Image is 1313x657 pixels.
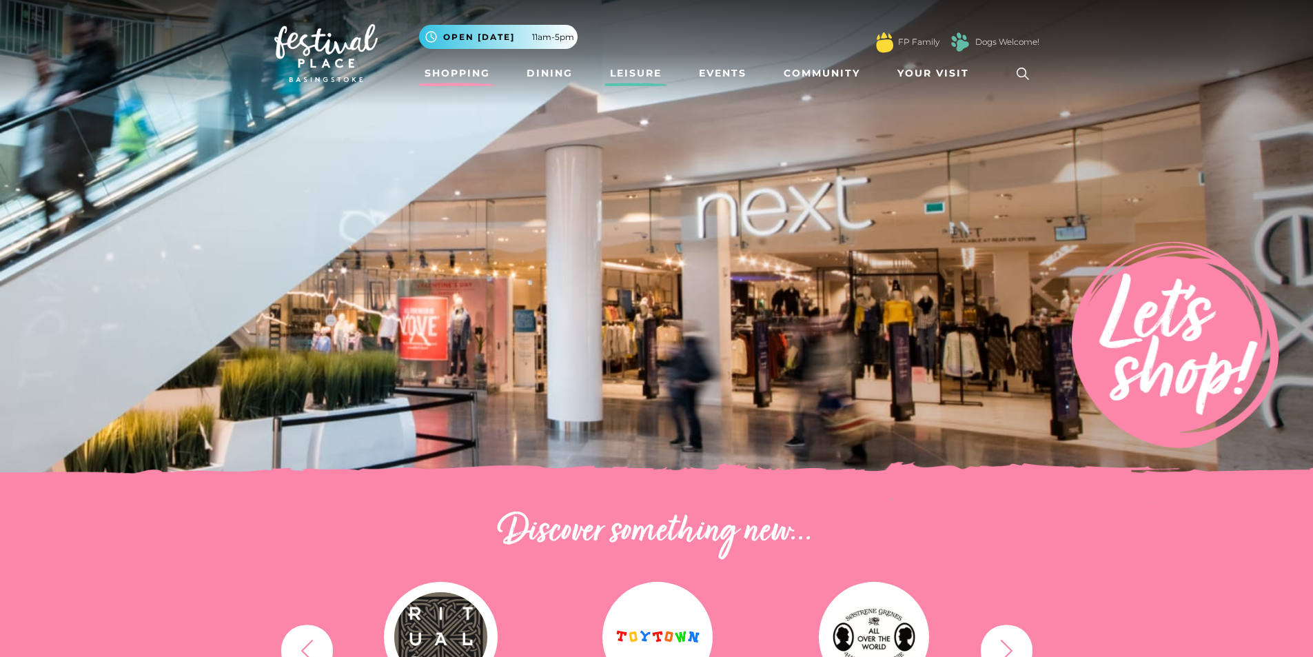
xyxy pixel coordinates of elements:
a: Dogs Welcome! [975,36,1039,48]
a: Dining [521,61,578,86]
a: Your Visit [892,61,981,86]
a: Events [693,61,752,86]
a: Community [778,61,866,86]
a: FP Family [898,36,939,48]
span: 11am-5pm [532,31,574,43]
span: Open [DATE] [443,31,515,43]
img: Festival Place Logo [274,24,378,82]
a: Leisure [604,61,667,86]
a: Shopping [419,61,496,86]
span: Your Visit [897,66,969,81]
h2: Discover something new... [274,510,1039,554]
button: Open [DATE] 11am-5pm [419,25,578,49]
